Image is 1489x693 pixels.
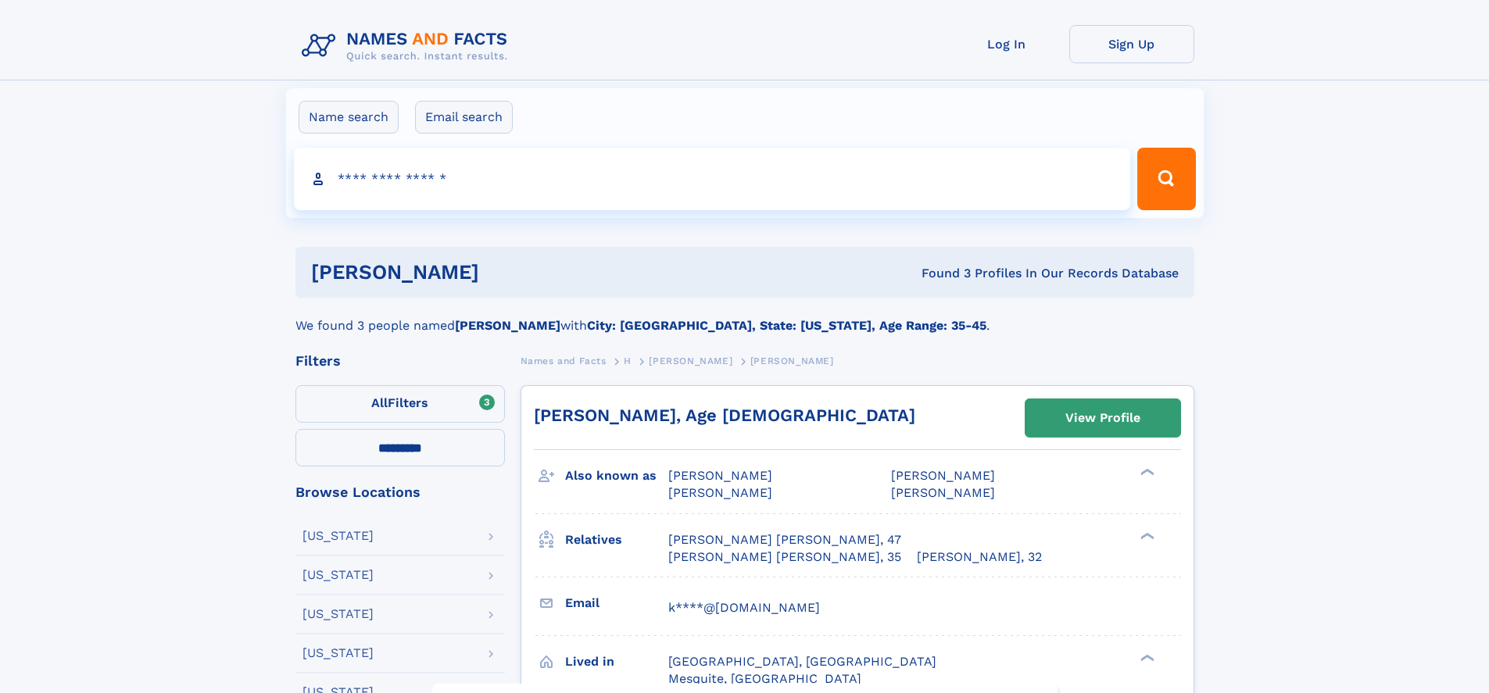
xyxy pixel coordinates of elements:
[668,548,901,566] a: [PERSON_NAME] [PERSON_NAME], 35
[521,351,607,370] a: Names and Facts
[565,527,668,553] h3: Relatives
[668,671,861,686] span: Mesquite, [GEOGRAPHIC_DATA]
[295,485,505,499] div: Browse Locations
[302,647,374,659] div: [US_STATE]
[944,25,1069,63] a: Log In
[455,318,560,333] b: [PERSON_NAME]
[565,648,668,675] h3: Lived in
[295,25,521,67] img: Logo Names and Facts
[302,569,374,581] div: [US_STATE]
[1065,400,1140,436] div: View Profile
[1137,148,1195,210] button: Search Button
[1025,399,1180,437] a: View Profile
[302,530,374,542] div: [US_STATE]
[1069,25,1194,63] a: Sign Up
[295,298,1194,335] div: We found 3 people named with .
[668,468,772,483] span: [PERSON_NAME]
[294,148,1131,210] input: search input
[668,485,772,500] span: [PERSON_NAME]
[649,355,732,366] span: [PERSON_NAME]
[295,354,505,368] div: Filters
[1136,467,1155,477] div: ❯
[587,318,986,333] b: City: [GEOGRAPHIC_DATA], State: [US_STATE], Age Range: 35-45
[565,590,668,616] h3: Email
[1136,530,1155,541] div: ❯
[668,654,936,669] span: [GEOGRAPHIC_DATA], [GEOGRAPHIC_DATA]
[415,101,513,134] label: Email search
[534,405,915,425] a: [PERSON_NAME], Age [DEMOGRAPHIC_DATA]
[891,485,995,500] span: [PERSON_NAME]
[750,355,834,366] span: [PERSON_NAME]
[299,101,399,134] label: Name search
[565,463,668,489] h3: Also known as
[1136,652,1155,663] div: ❯
[371,395,388,410] span: All
[700,265,1179,282] div: Found 3 Profiles In Our Records Database
[917,548,1042,566] a: [PERSON_NAME], 32
[668,531,901,548] a: [PERSON_NAME] [PERSON_NAME], 47
[311,263,700,282] h1: [PERSON_NAME]
[295,385,505,423] label: Filters
[624,351,632,370] a: H
[649,351,732,370] a: [PERSON_NAME]
[624,355,632,366] span: H
[891,468,995,483] span: [PERSON_NAME]
[302,608,374,620] div: [US_STATE]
